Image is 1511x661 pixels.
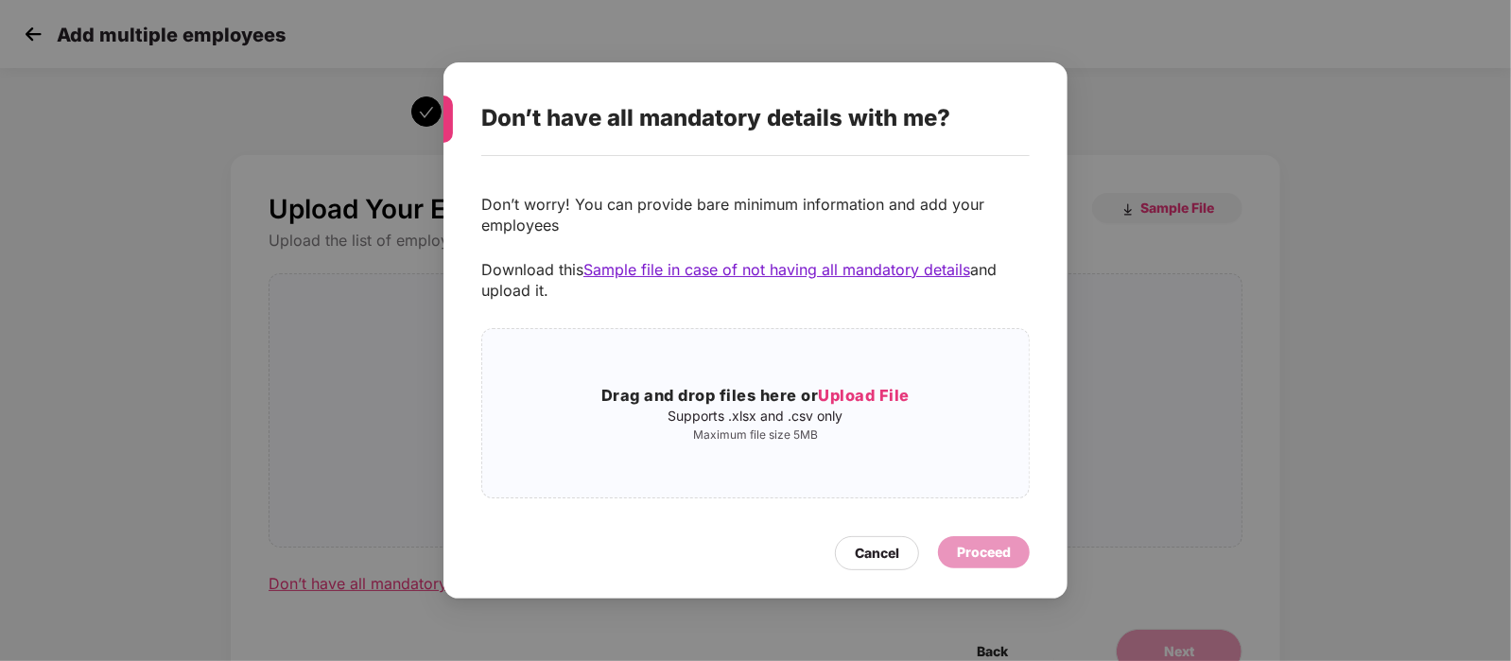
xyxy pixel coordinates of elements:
p: Supports .xlsx and .csv only [482,409,1029,424]
p: Don’t worry! You can provide bare minimum information and add your employees [481,194,1030,235]
div: Proceed [957,542,1011,563]
div: Don’t have all mandatory details with me? [481,81,984,155]
span: Upload File [819,386,911,405]
p: Maximum file size 5MB [482,427,1029,443]
span: Drag and drop files here orUpload FileSupports .xlsx and .csv onlyMaximum file size 5MB [482,329,1029,497]
p: Download this and upload it. [481,259,1030,301]
div: Cancel [855,543,899,564]
span: Sample file in case of not having all mandatory details [583,260,970,279]
h3: Drag and drop files here or [482,384,1029,409]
